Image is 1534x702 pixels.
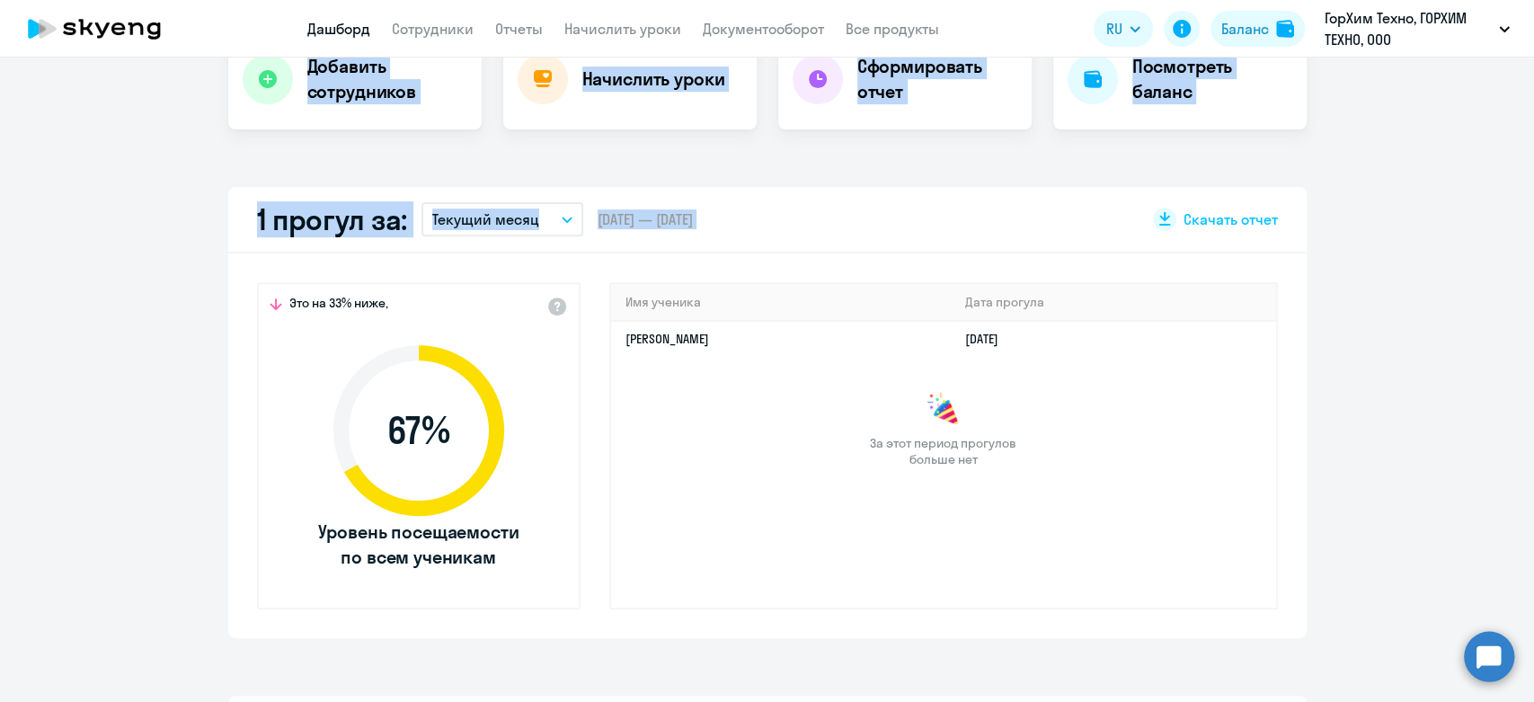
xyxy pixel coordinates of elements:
button: RU [1094,11,1153,47]
h2: 1 прогул за: [257,201,407,237]
button: Текущий месяц [421,202,583,236]
th: Имя ученика [611,284,952,321]
a: Сотрудники [392,20,474,38]
h4: Начислить уроки [582,67,725,92]
span: RU [1106,18,1122,40]
a: [PERSON_NAME] [625,331,709,347]
span: [DATE] — [DATE] [598,209,693,229]
button: ГорХим Техно, ГОРХИМ ТЕХНО, ООО [1316,7,1519,50]
h4: Добавить сотрудников [307,54,467,104]
span: Уровень посещаемости по всем ученикам [315,520,522,570]
span: Это на 33% ниже, [289,295,388,316]
a: Все продукты [846,20,939,38]
a: [DATE] [965,331,1013,347]
a: Документооборот [703,20,824,38]
h4: Посмотреть баланс [1132,54,1292,104]
th: Дата прогула [951,284,1275,321]
a: Начислить уроки [564,20,681,38]
a: Дашборд [307,20,370,38]
a: Отчеты [495,20,543,38]
p: ГорХим Техно, ГОРХИМ ТЕХНО, ООО [1325,7,1492,50]
button: Балансbalance [1210,11,1305,47]
span: За этот период прогулов больше нет [868,435,1019,467]
div: Баланс [1221,18,1269,40]
span: Скачать отчет [1184,209,1278,229]
p: Текущий месяц [432,209,539,230]
h4: Сформировать отчет [857,54,1017,104]
img: balance [1276,20,1294,38]
span: 67 % [315,409,522,452]
img: congrats [926,392,962,428]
